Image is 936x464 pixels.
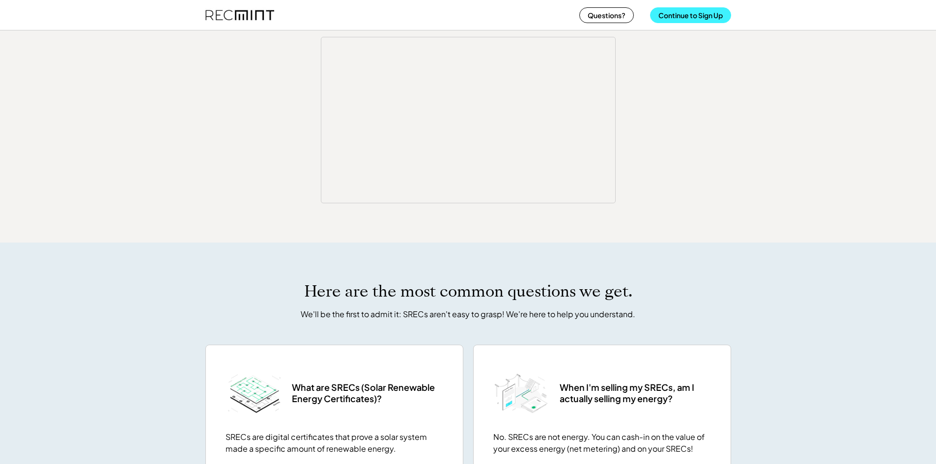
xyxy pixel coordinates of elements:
[579,7,634,23] button: Questions?
[226,431,443,455] div: SRECs are digital certificates that prove a solar system made a specific amount of renewable energy.
[650,7,731,23] button: Continue to Sign Up
[304,282,632,301] h1: Here are the most common questions we get.
[560,382,711,405] h2: When I'm selling my SRECs, am I actually selling my energy?
[493,431,711,455] div: No. SRECs are not energy. You can cash-in on the value of your excess energy (net metering) and o...
[301,308,635,320] div: We'll be the first to admit it: SRECs aren't easy to grasp! We're here to help you understand.
[226,365,282,421] img: What-is-SREC%403x.png
[205,2,274,28] img: recmint-logotype%403x%20%281%29.jpeg
[493,365,550,421] img: Selling-Energy%403x.png
[292,382,443,405] h2: What are SRECs (Solar Renewable Energy Certificates)?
